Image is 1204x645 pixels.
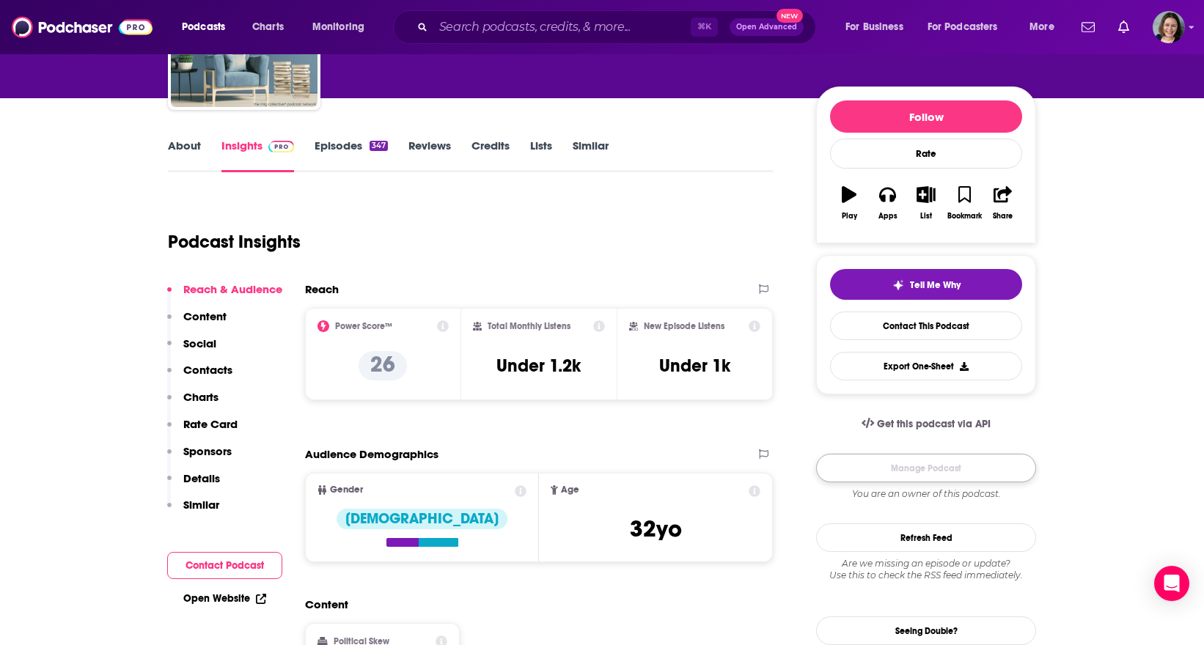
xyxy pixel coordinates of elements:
a: Get this podcast via API [850,406,1002,442]
div: [DEMOGRAPHIC_DATA] [337,509,507,529]
button: Similar [167,498,219,525]
button: Content [167,309,227,336]
span: New [777,9,803,23]
p: Rate Card [183,417,238,431]
a: Similar [573,139,609,172]
a: InsightsPodchaser Pro [221,139,294,172]
span: Age [561,485,579,495]
h2: Total Monthly Listens [488,321,570,331]
p: Similar [183,498,219,512]
button: Show profile menu [1153,11,1185,43]
span: Charts [252,17,284,37]
p: Contacts [183,363,232,377]
span: Get this podcast via API [877,418,991,430]
p: 26 [359,351,407,380]
a: Episodes347 [315,139,388,172]
p: Details [183,471,220,485]
button: Apps [868,177,906,229]
a: Open Website [183,592,266,605]
div: Bookmark [947,212,982,221]
button: Social [167,336,216,364]
button: Refresh Feed [816,523,1036,552]
h2: New Episode Listens [644,321,724,331]
input: Search podcasts, credits, & more... [433,15,691,39]
div: List [920,212,932,221]
button: open menu [1019,15,1073,39]
a: Show notifications dropdown [1112,15,1135,40]
a: About [168,139,201,172]
h2: Audience Demographics [305,447,438,461]
a: Charts [243,15,293,39]
p: Charts [183,390,219,404]
h2: Power Score™ [335,321,392,331]
button: List [907,177,945,229]
span: For Business [845,17,903,37]
img: Podchaser - Follow, Share and Rate Podcasts [12,13,153,41]
span: Open Advanced [736,23,797,31]
button: Charts [167,390,219,417]
div: Rate [830,139,1022,169]
button: Bookmark [945,177,983,229]
button: Sponsors [167,444,232,471]
span: Gender [330,485,363,495]
h1: Podcast Insights [168,231,301,253]
div: Play [842,212,857,221]
div: Share [993,212,1013,221]
p: Sponsors [183,444,232,458]
div: You are an owner of this podcast. [816,488,1036,500]
h2: Content [305,597,761,611]
a: Manage Podcast [816,454,1036,482]
div: Search podcasts, credits, & more... [407,10,830,44]
img: tell me why sparkle [892,279,904,291]
span: Podcasts [182,17,225,37]
span: 32 yo [630,515,682,543]
span: Logged in as micglogovac [1153,11,1185,43]
button: Contact Podcast [167,552,282,579]
a: Show notifications dropdown [1076,15,1101,40]
div: Are we missing an episode or update? Use this to check the RSS feed immediately. [816,558,1036,581]
a: Lists [530,139,552,172]
button: Contacts [167,363,232,390]
a: Contact This Podcast [830,312,1022,340]
button: Play [830,177,868,229]
button: open menu [918,15,1019,39]
div: 347 [370,141,388,151]
button: Follow [830,100,1022,133]
h2: Reach [305,282,339,296]
p: Social [183,336,216,350]
span: ⌘ K [691,18,718,37]
button: Open AdvancedNew [730,18,804,36]
div: Open Intercom Messenger [1154,566,1189,601]
button: Export One-Sheet [830,352,1022,380]
span: More [1029,17,1054,37]
p: Reach & Audience [183,282,282,296]
button: tell me why sparkleTell Me Why [830,269,1022,300]
button: Details [167,471,220,498]
button: Reach & Audience [167,282,282,309]
button: open menu [302,15,383,39]
span: Tell Me Why [910,279,961,291]
a: Seeing Double? [816,616,1036,645]
a: Credits [471,139,510,172]
button: open menu [835,15,922,39]
p: Content [183,309,227,323]
a: Reviews [408,139,451,172]
button: open menu [172,15,244,39]
img: Podchaser Pro [268,141,294,152]
h3: Under 1k [659,355,730,377]
button: Share [984,177,1022,229]
span: Monitoring [312,17,364,37]
span: For Podcasters [928,17,998,37]
img: User Profile [1153,11,1185,43]
div: Apps [878,212,898,221]
h3: Under 1.2k [496,355,581,377]
button: Rate Card [167,417,238,444]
